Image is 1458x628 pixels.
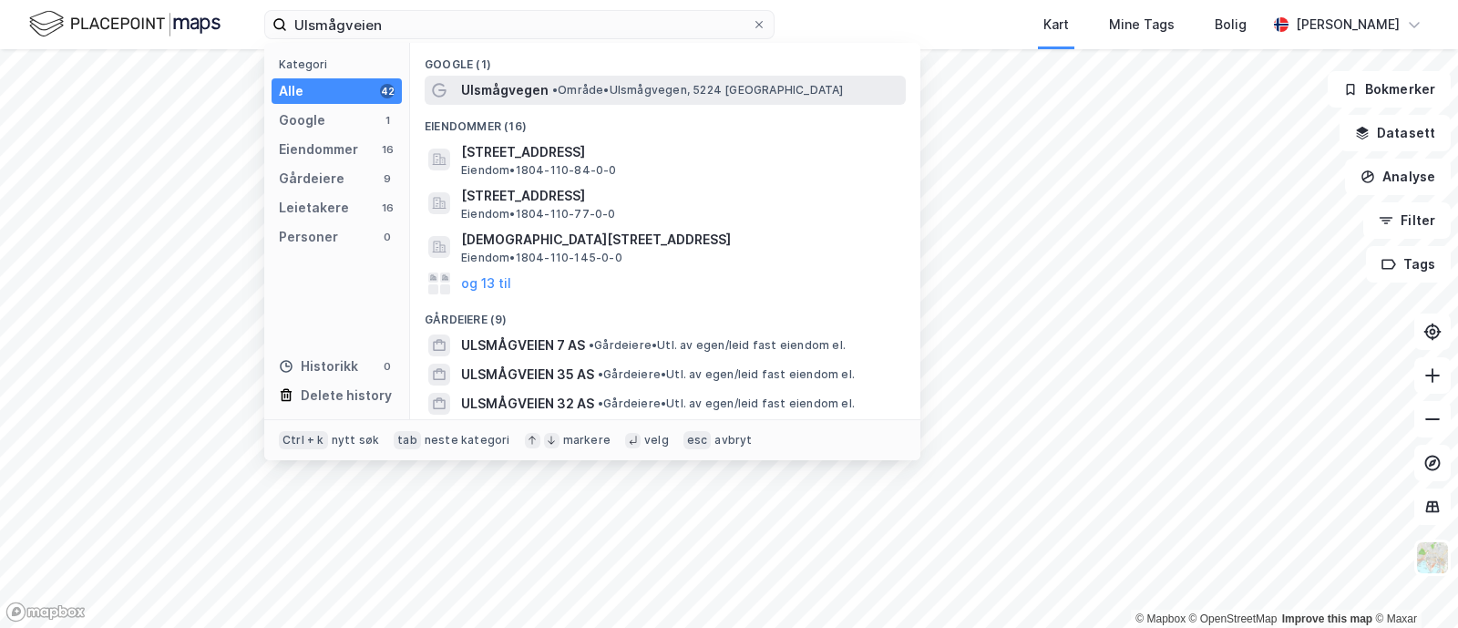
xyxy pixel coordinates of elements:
a: Mapbox [1135,613,1186,625]
iframe: Chat Widget [1367,540,1458,628]
div: 0 [380,359,395,374]
div: neste kategori [425,433,510,448]
div: 16 [380,201,395,215]
div: Eiendommer (16) [410,105,920,138]
div: [PERSON_NAME] [1296,14,1400,36]
img: logo.f888ab2527a4732fd821a326f86c7f29.svg [29,8,221,40]
div: 16 [380,142,395,157]
div: esc [683,431,712,449]
div: markere [563,433,611,448]
span: Gårdeiere • Utl. av egen/leid fast eiendom el. [589,338,846,353]
span: Eiendom • 1804-110-84-0-0 [461,163,617,178]
div: 42 [380,84,395,98]
span: • [598,367,603,381]
span: [STREET_ADDRESS] [461,141,898,163]
a: Mapbox homepage [5,602,86,623]
span: Eiendom • 1804-110-77-0-0 [461,207,616,221]
span: ULSMÅGVEIEN 35 AS [461,364,594,386]
button: Analyse [1345,159,1451,195]
div: Historikk [279,355,358,377]
div: Personer [279,226,338,248]
span: • [598,396,603,410]
div: Eiendommer [279,139,358,160]
span: Område • Ulsmågvegen, 5224 [GEOGRAPHIC_DATA] [552,83,844,98]
input: Søk på adresse, matrikkel, gårdeiere, leietakere eller personer [287,11,752,38]
span: Gårdeiere • Utl. av egen/leid fast eiendom el. [598,367,855,382]
span: Gårdeiere • Utl. av egen/leid fast eiendom el. [598,396,855,411]
button: Datasett [1340,115,1451,151]
span: ULSMÅGVEIEN 7 AS [461,335,585,356]
div: Mine Tags [1109,14,1175,36]
span: ULSMÅGVEIEN 32 AS [461,393,594,415]
span: [DEMOGRAPHIC_DATA][STREET_ADDRESS] [461,229,898,251]
div: Kart [1043,14,1069,36]
button: Tags [1366,246,1451,283]
a: OpenStreetMap [1189,613,1278,625]
div: velg [644,433,669,448]
div: Google [279,109,325,131]
span: • [552,83,558,97]
div: Alle [279,80,303,102]
div: 9 [380,171,395,186]
div: Ctrl + k [279,431,328,449]
div: Google (1) [410,43,920,76]
button: Bokmerker [1328,71,1451,108]
div: 0 [380,230,395,244]
div: Gårdeiere (9) [410,298,920,331]
div: tab [394,431,421,449]
span: Eiendom • 1804-110-145-0-0 [461,251,622,265]
span: [STREET_ADDRESS] [461,185,898,207]
div: Kategori [279,57,402,71]
div: Delete history [301,385,392,407]
div: 1 [380,113,395,128]
button: Filter [1363,202,1451,239]
div: Gårdeiere [279,168,344,190]
div: nytt søk [332,433,380,448]
span: Ulsmågvegen [461,79,549,101]
a: Improve this map [1282,613,1372,625]
div: Leietakere [279,197,349,219]
button: og 13 til [461,273,511,294]
span: • [589,338,594,352]
div: Bolig [1215,14,1247,36]
div: avbryt [714,433,752,448]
